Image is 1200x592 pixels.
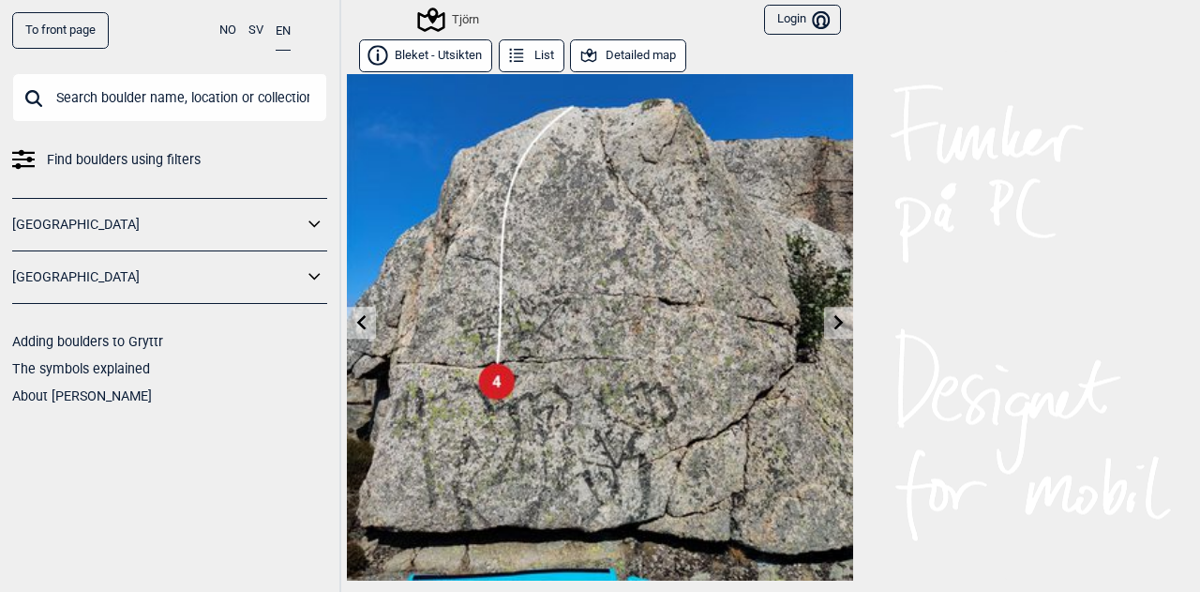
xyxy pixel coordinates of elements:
[12,73,327,122] input: Search boulder name, location or collection
[12,334,163,349] a: Adding boulders to Gryttr
[219,12,236,49] button: NO
[347,74,853,581] img: Malockko 230807
[276,12,291,51] button: EN
[12,211,303,238] a: [GEOGRAPHIC_DATA]
[12,361,150,376] a: The symbols explained
[12,12,109,49] a: To front page
[47,146,201,174] span: Find boulders using filters
[359,39,492,72] button: Bleket - Utsikten
[12,264,303,291] a: [GEOGRAPHIC_DATA]
[12,146,327,174] a: Find boulders using filters
[12,388,152,403] a: About [PERSON_NAME]
[248,12,263,49] button: SV
[764,5,841,36] button: Login
[499,39,564,72] button: List
[420,8,479,31] div: Tjörn
[570,39,686,72] button: Detailed map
